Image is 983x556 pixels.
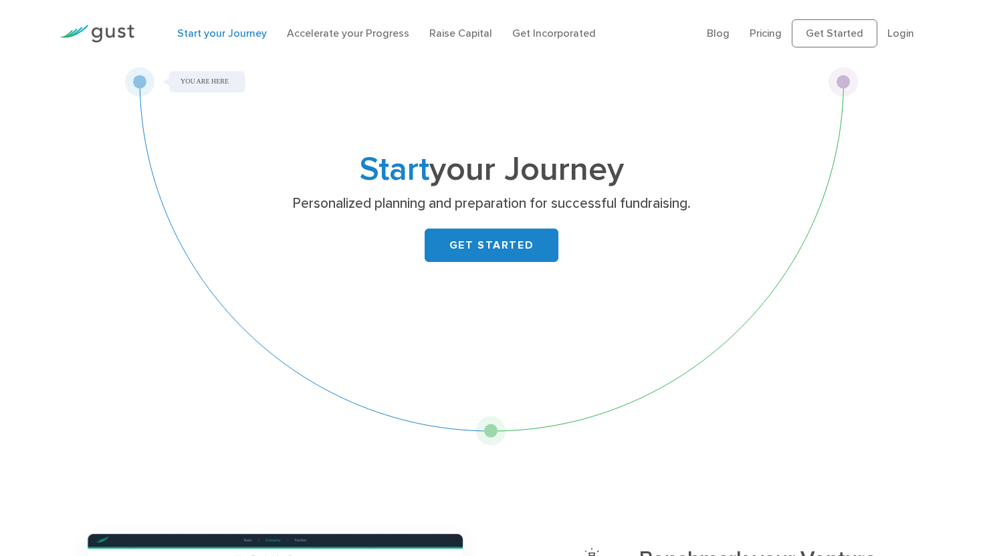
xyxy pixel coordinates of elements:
[512,27,596,39] a: Get Incorporated
[227,154,756,185] h1: your Journey
[233,194,751,213] p: Personalized planning and preparation for successful fundraising.
[887,27,914,39] a: Login
[287,27,409,39] a: Accelerate your Progress
[792,19,877,47] a: Get Started
[360,150,429,189] span: Start
[425,229,558,262] a: GET STARTED
[429,27,492,39] a: Raise Capital
[707,27,730,39] a: Blog
[177,27,267,39] a: Start your Journey
[60,25,134,43] img: Gust Logo
[750,27,782,39] a: Pricing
